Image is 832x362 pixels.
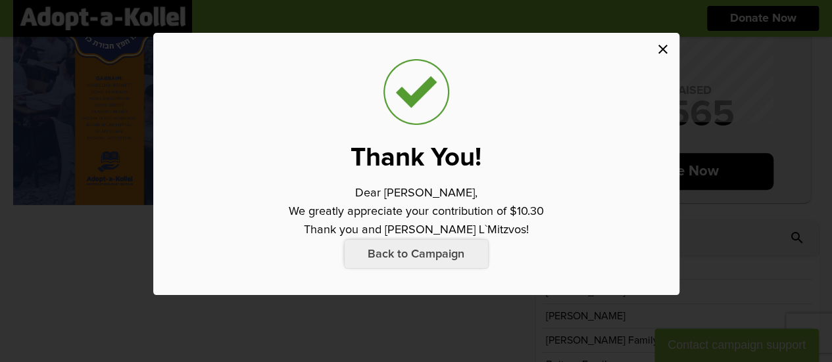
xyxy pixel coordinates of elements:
p: Thank you and [PERSON_NAME] L`Mitzvos! [304,221,529,239]
img: check_trans_bg.png [383,59,449,125]
p: We greatly appreciate your contribution of $10.30 [289,202,544,221]
p: Thank You! [351,145,481,171]
i: close [655,41,671,57]
p: Back to Campaign [344,239,489,269]
p: Dear [PERSON_NAME], [355,184,477,202]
